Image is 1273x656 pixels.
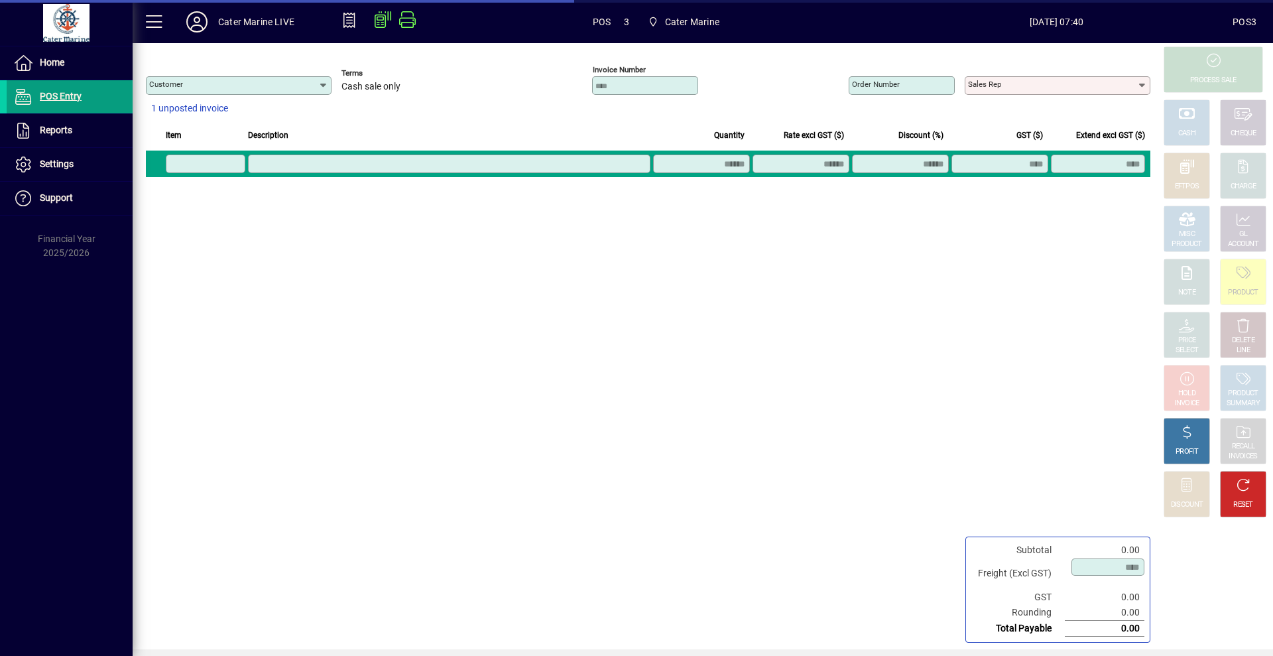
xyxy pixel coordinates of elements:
span: Quantity [714,128,745,143]
td: Freight (Excl GST) [971,558,1065,590]
a: Home [7,46,133,80]
div: PRODUCT [1228,389,1258,399]
span: [DATE] 07:40 [880,11,1233,33]
div: ACCOUNT [1228,239,1258,249]
div: HOLD [1178,389,1195,399]
span: Cater Marine [642,10,725,34]
mat-label: Customer [149,80,183,89]
div: PRODUCT [1172,239,1201,249]
div: SUMMARY [1227,399,1260,409]
td: Rounding [971,605,1065,621]
div: DISCOUNT [1171,500,1203,510]
div: POS3 [1233,11,1256,33]
a: Settings [7,148,133,181]
div: MISC [1179,230,1195,239]
div: LINE [1237,346,1250,356]
span: Reports [40,125,72,135]
div: PRODUCT [1228,288,1258,298]
span: Terms [341,69,421,78]
button: Profile [176,10,218,34]
td: 0.00 [1065,621,1144,637]
td: GST [971,590,1065,605]
div: SELECT [1176,346,1199,356]
a: Reports [7,114,133,147]
span: Home [40,57,64,68]
a: Support [7,182,133,215]
span: POS [593,11,611,33]
span: Discount (%) [898,128,943,143]
span: Description [248,128,288,143]
td: Subtotal [971,543,1065,558]
td: 0.00 [1065,543,1144,558]
div: INVOICE [1174,399,1199,409]
span: POS Entry [40,91,82,101]
div: CHEQUE [1231,129,1256,139]
div: EFTPOS [1175,182,1199,192]
td: 0.00 [1065,605,1144,621]
span: Cater Marine [665,11,719,33]
span: Settings [40,159,74,169]
span: Support [40,192,73,203]
div: PRICE [1178,336,1196,346]
span: GST ($) [1016,128,1043,143]
td: Total Payable [971,621,1065,637]
span: 3 [624,11,629,33]
span: Extend excl GST ($) [1076,128,1145,143]
div: DELETE [1232,336,1254,346]
span: 1 unposted invoice [151,101,228,115]
div: CASH [1178,129,1195,139]
mat-label: Order number [852,80,900,89]
div: CHARGE [1231,182,1256,192]
div: INVOICES [1229,452,1257,462]
span: Cash sale only [341,82,400,92]
mat-label: Invoice number [593,65,646,74]
div: PROFIT [1176,447,1198,457]
div: Cater Marine LIVE [218,11,294,33]
div: RESET [1233,500,1253,510]
span: Rate excl GST ($) [784,128,844,143]
span: Item [166,128,182,143]
div: NOTE [1178,288,1195,298]
button: 1 unposted invoice [146,97,233,121]
div: PROCESS SALE [1190,76,1237,86]
td: 0.00 [1065,590,1144,605]
mat-label: Sales rep [968,80,1001,89]
div: RECALL [1232,442,1255,452]
div: GL [1239,230,1248,239]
